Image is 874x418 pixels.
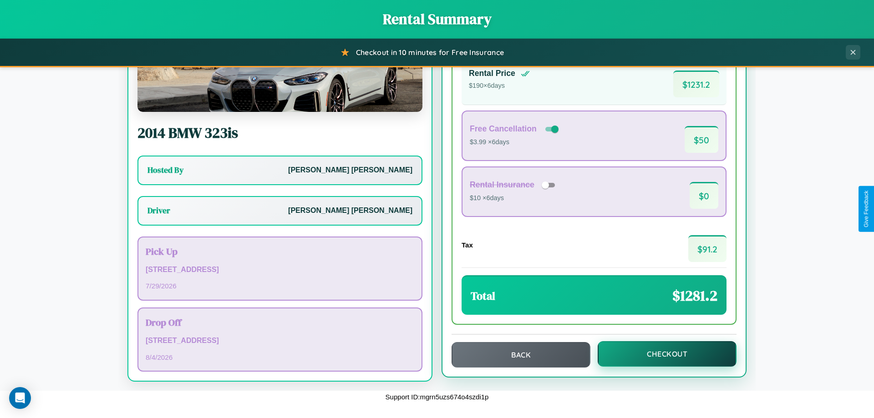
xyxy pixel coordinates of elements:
[147,205,170,216] h3: Driver
[356,48,504,57] span: Checkout in 10 minutes for Free Insurance
[146,263,414,277] p: [STREET_ADDRESS]
[146,351,414,363] p: 8 / 4 / 2026
[452,342,590,368] button: Back
[469,69,515,78] h4: Rental Price
[688,235,727,262] span: $ 91.2
[288,204,412,217] p: [PERSON_NAME] [PERSON_NAME]
[147,165,183,176] h3: Hosted By
[288,164,412,177] p: [PERSON_NAME] [PERSON_NAME]
[470,180,534,190] h4: Rental Insurance
[146,245,414,258] h3: Pick Up
[146,334,414,347] p: [STREET_ADDRESS]
[146,316,414,329] h3: Drop Off
[469,80,530,92] p: $ 190 × 6 days
[863,191,869,227] div: Give Feedback
[9,9,865,29] h1: Rental Summary
[137,123,422,143] h2: 2014 BMW 323is
[471,288,495,303] h3: Total
[598,341,737,367] button: Checkout
[470,136,560,148] p: $3.99 × 6 days
[470,192,558,204] p: $10 × 6 days
[685,126,718,153] span: $ 50
[462,241,473,249] h4: Tax
[673,71,719,97] span: $ 1231.2
[690,182,718,209] span: $ 0
[672,286,717,306] span: $ 1281.2
[386,391,489,403] p: Support ID: mgrn5uzs674o4szdi1p
[146,280,414,292] p: 7 / 29 / 2026
[9,387,31,409] div: Open Intercom Messenger
[470,124,537,134] h4: Free Cancellation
